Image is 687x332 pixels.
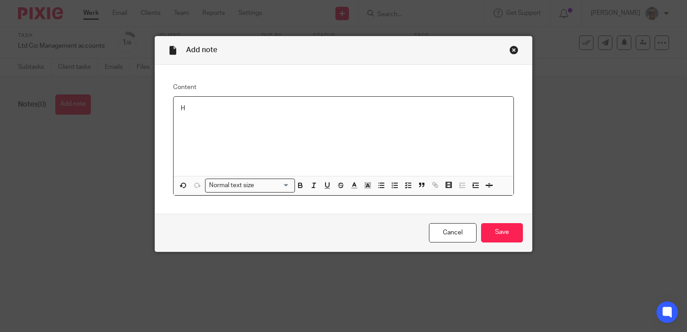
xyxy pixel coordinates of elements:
p: H [181,104,506,113]
a: Cancel [429,223,477,242]
input: Search for option [257,181,290,190]
input: Save [481,223,523,242]
div: Close this dialog window [509,45,518,54]
span: Add note [186,46,217,54]
label: Content [173,83,514,92]
span: Normal text size [207,181,256,190]
div: Search for option [205,179,295,193]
